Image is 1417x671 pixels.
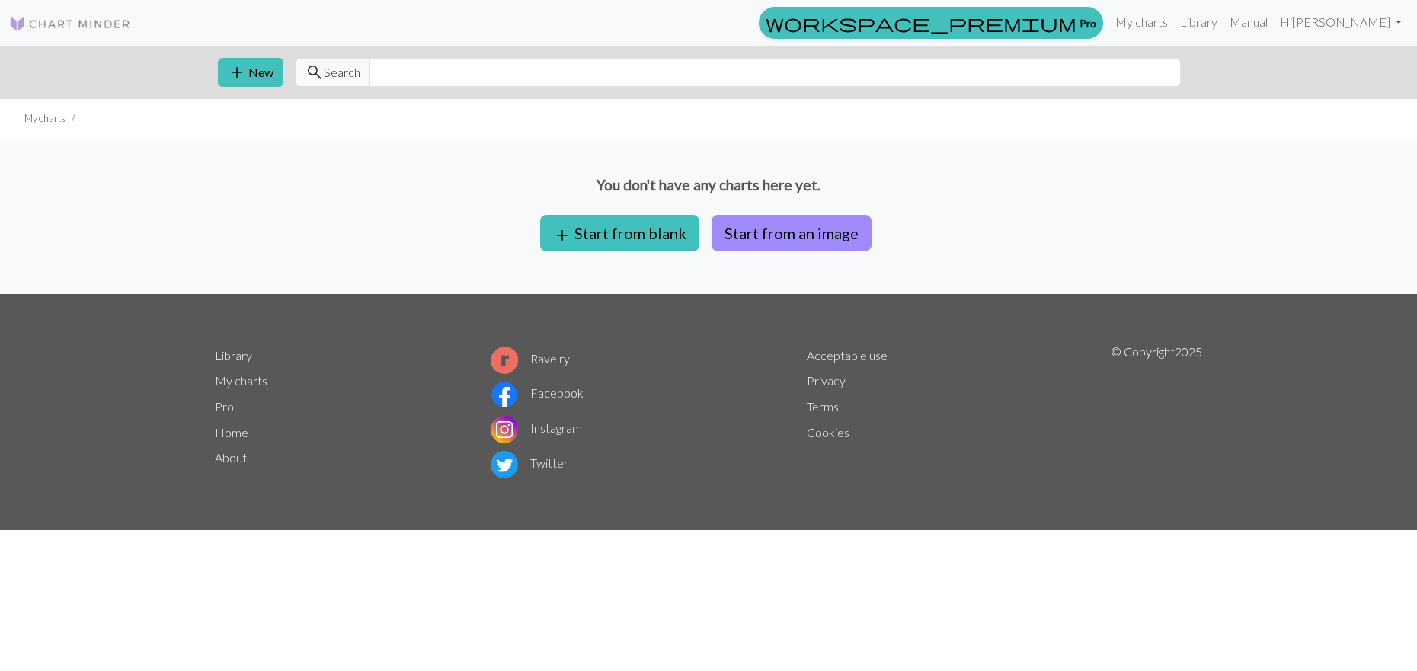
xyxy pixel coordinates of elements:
a: About [215,450,247,465]
a: My charts [215,373,267,388]
a: Pro [215,399,234,414]
a: Cookies [807,425,849,439]
a: Pro [759,7,1103,39]
a: Facebook [491,385,584,400]
a: Acceptable use [807,348,888,363]
a: My charts [1109,7,1174,37]
a: Manual [1223,7,1274,37]
li: My charts [24,111,66,126]
a: Instagram [491,420,582,435]
span: Search [324,63,360,81]
button: Start from an image [712,215,872,251]
a: Privacy [807,373,846,388]
img: Instagram logo [491,416,518,443]
a: Twitter [491,455,568,470]
img: Twitter logo [491,451,518,478]
span: search [305,62,324,83]
span: workspace_premium [766,12,1076,34]
p: © Copyright 2025 [1111,343,1202,481]
a: Library [215,348,252,363]
a: Start from an image [705,224,878,238]
a: Terms [807,399,839,414]
a: Home [215,425,248,439]
img: Ravelry logo [491,347,518,374]
img: Logo [9,14,131,33]
span: add [553,225,571,246]
button: Start from blank [540,215,699,251]
a: Library [1174,7,1223,37]
a: Hi[PERSON_NAME] [1274,7,1408,37]
span: add [228,62,246,83]
a: Ravelry [491,351,570,366]
img: Facebook logo [491,381,518,408]
button: New [218,58,283,87]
